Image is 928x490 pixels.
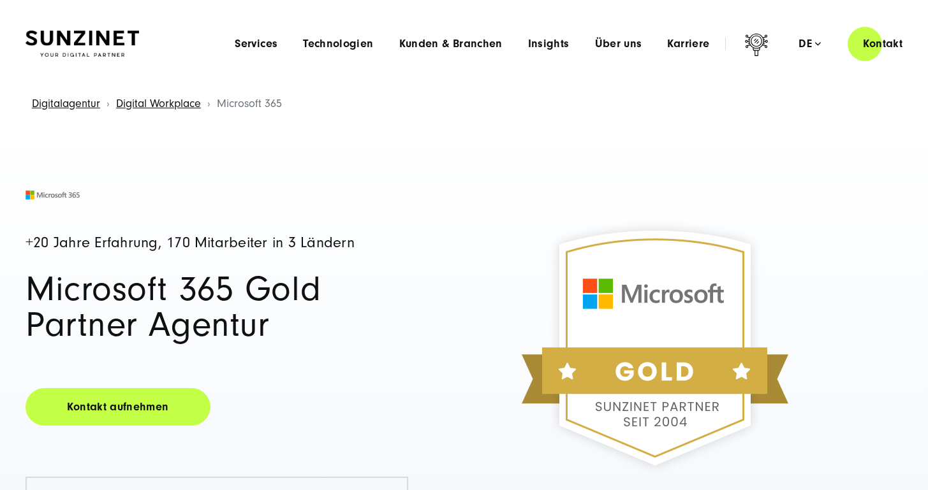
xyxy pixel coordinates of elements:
[26,31,139,57] img: SUNZINET Full Service Digital Agentur
[217,97,282,110] span: Microsoft 365
[26,235,408,251] h4: +20 Jahre Erfahrung, 170 Mitarbeiter in 3 Ländern
[32,97,100,110] a: Digitalagentur
[595,38,642,50] a: Über uns
[799,38,821,50] div: de
[667,38,709,50] a: Karriere
[26,271,408,343] h1: Microsoft 365 Gold Partner Agentur
[116,97,201,110] a: Digital Workplace
[26,191,80,199] img: Microsoft 365 Logo - Digitalagentur SUNZINET
[399,38,503,50] a: Kunden & Branchen
[848,25,918,62] a: Kontakt
[303,38,373,50] a: Technologien
[26,388,210,426] a: Kontakt aufnehmen
[528,38,570,50] a: Insights
[235,38,277,50] a: Services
